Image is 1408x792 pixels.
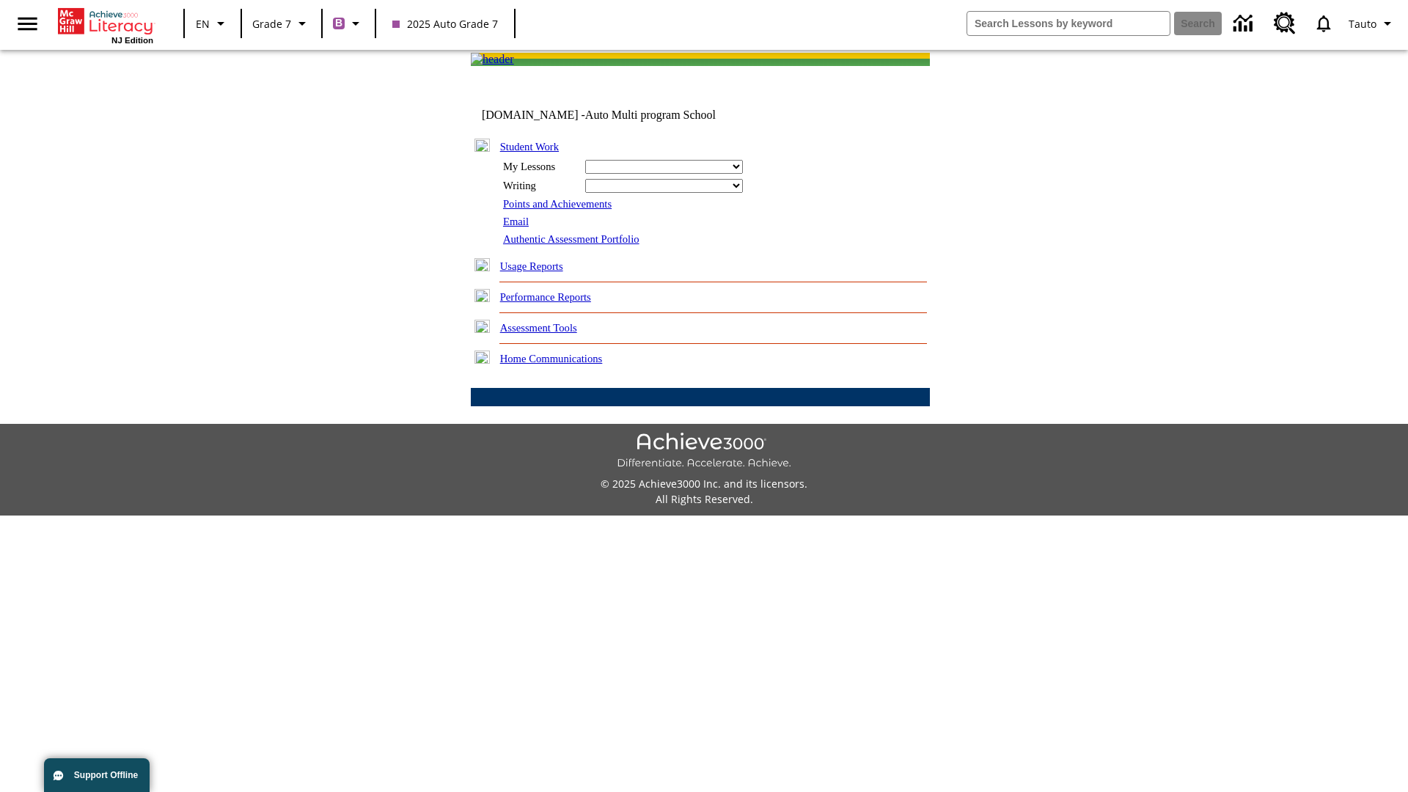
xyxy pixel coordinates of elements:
[503,180,576,192] div: Writing
[1305,4,1343,43] a: Notifications
[474,289,490,302] img: plus.gif
[58,5,153,45] div: Home
[111,36,153,45] span: NJ Edition
[1225,4,1265,44] a: Data Center
[1343,10,1402,37] button: Profile/Settings
[44,758,150,792] button: Support Offline
[196,16,210,32] span: EN
[474,351,490,364] img: plus.gif
[327,10,370,37] button: Boost Class color is purple. Change class color
[74,770,138,780] span: Support Offline
[617,433,791,470] img: Achieve3000 Differentiate Accelerate Achieve
[392,16,498,32] span: 2025 Auto Grade 7
[500,260,563,272] a: Usage Reports
[252,16,291,32] span: Grade 7
[6,2,49,45] button: Open side menu
[335,14,342,32] span: B
[471,53,514,66] img: header
[500,291,591,303] a: Performance Reports
[503,198,612,210] a: Points and Achievements
[500,322,577,334] a: Assessment Tools
[503,161,576,173] div: My Lessons
[503,233,639,245] a: Authentic Assessment Portfolio
[474,258,490,271] img: plus.gif
[246,10,317,37] button: Grade: Grade 7, Select a grade
[503,216,529,227] a: Email
[474,139,490,152] img: minus.gif
[1349,16,1376,32] span: Tauto
[500,353,603,364] a: Home Communications
[474,320,490,333] img: plus.gif
[189,10,236,37] button: Language: EN, Select a language
[585,109,716,121] nobr: Auto Multi program School
[482,109,752,122] td: [DOMAIN_NAME] -
[967,12,1170,35] input: search field
[1265,4,1305,43] a: Resource Center, Will open in new tab
[500,141,559,153] a: Student Work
